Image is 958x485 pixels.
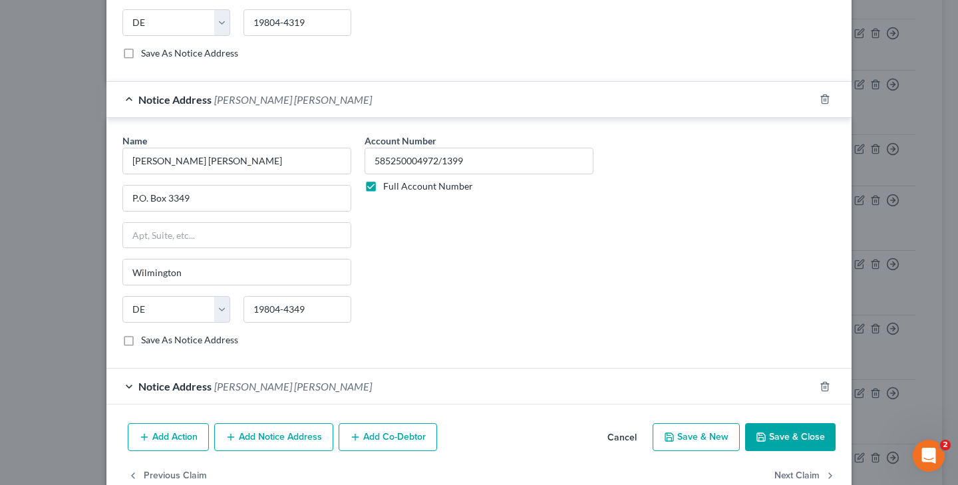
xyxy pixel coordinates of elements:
[214,423,333,451] button: Add Notice Address
[383,180,473,193] label: Full Account Number
[122,135,147,146] span: Name
[138,380,212,393] span: Notice Address
[123,259,351,285] input: Enter city...
[597,424,647,451] button: Cancel
[365,148,593,174] input: --
[243,9,351,36] input: Enter zip..
[122,148,351,174] input: Search by name...
[128,423,209,451] button: Add Action
[653,423,740,451] button: Save & New
[138,93,212,106] span: Notice Address
[940,440,951,450] span: 2
[365,134,436,148] label: Account Number
[745,423,836,451] button: Save & Close
[339,423,437,451] button: Add Co-Debtor
[141,333,238,347] label: Save As Notice Address
[123,186,351,211] input: Enter address...
[214,93,372,106] span: [PERSON_NAME] [PERSON_NAME]
[123,223,351,248] input: Apt, Suite, etc...
[214,380,372,393] span: [PERSON_NAME] [PERSON_NAME]
[243,296,351,323] input: Enter zip..
[141,47,238,60] label: Save As Notice Address
[913,440,945,472] iframe: Intercom live chat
